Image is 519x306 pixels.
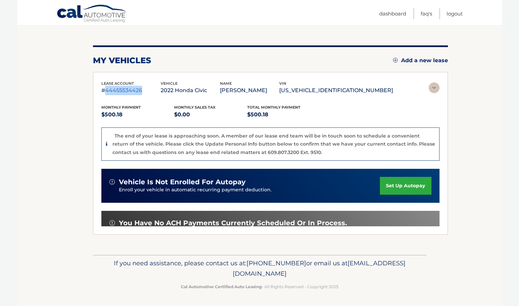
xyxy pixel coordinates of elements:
[161,86,220,95] p: 2022 Honda Civic
[429,82,440,93] img: accordion-rest.svg
[447,8,463,19] a: Logout
[181,284,262,289] strong: Cal Automotive Certified Auto Leasing
[119,219,347,227] span: You have no ACH payments currently scheduled or in process.
[247,105,300,110] span: Total Monthly Payment
[379,8,406,19] a: Dashboard
[101,81,134,86] span: lease account
[112,133,435,155] p: The end of your lease is approaching soon. A member of our lease end team will be in touch soon t...
[393,57,448,64] a: Add a new lease
[101,86,161,95] p: #44455534426
[161,81,177,86] span: vehicle
[247,110,320,119] p: $500.18
[101,110,174,119] p: $500.18
[57,4,127,24] a: Cal Automotive
[97,283,422,290] p: - All Rights Reserved - Copyright 2025
[174,105,216,110] span: Monthly sales Tax
[119,186,380,194] p: Enroll your vehicle in automatic recurring payment deduction.
[393,58,398,63] img: add.svg
[109,179,115,185] img: alert-white.svg
[97,258,422,279] p: If you need assistance, please contact us at: or email us at
[109,220,115,226] img: alert-white.svg
[279,81,286,86] span: vin
[380,177,431,195] a: set up autopay
[220,81,232,86] span: name
[220,86,279,95] p: [PERSON_NAME]
[421,8,432,19] a: FAQ's
[119,178,246,186] span: vehicle is not enrolled for autopay
[101,105,141,110] span: Monthly Payment
[93,55,151,66] h2: my vehicles
[279,86,393,95] p: [US_VEHICLE_IDENTIFICATION_NUMBER]
[174,110,247,119] p: $0.00
[247,259,306,267] span: [PHONE_NUMBER]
